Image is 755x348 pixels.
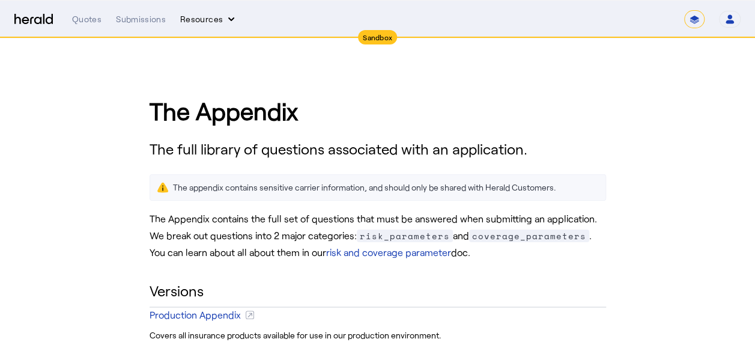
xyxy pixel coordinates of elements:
div: Sandbox [358,30,397,44]
div: Production Appendix [150,308,241,322]
a: Production Appendix [150,302,606,327]
div: Quotes [72,13,102,25]
div: The appendix contains sensitive carrier information, and should only be shared with Herald Custom... [173,182,556,194]
h1: The Appendix [150,93,606,129]
button: Resources dropdown menu [180,13,237,25]
p: The Appendix contains the full set of questions that must be answered when submitting an applicat... [150,210,606,261]
a: risk and coverage parameter [326,246,451,258]
span: coverage_parameters [469,230,589,242]
h3: The full library of questions associated with an application. [150,138,606,160]
div: Covers all insurance products available for use in our production environment. [150,327,606,344]
div: Submissions [116,13,166,25]
img: Herald Logo [14,14,53,25]
h2: Versions [150,280,606,302]
span: risk_parameters [357,230,453,242]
